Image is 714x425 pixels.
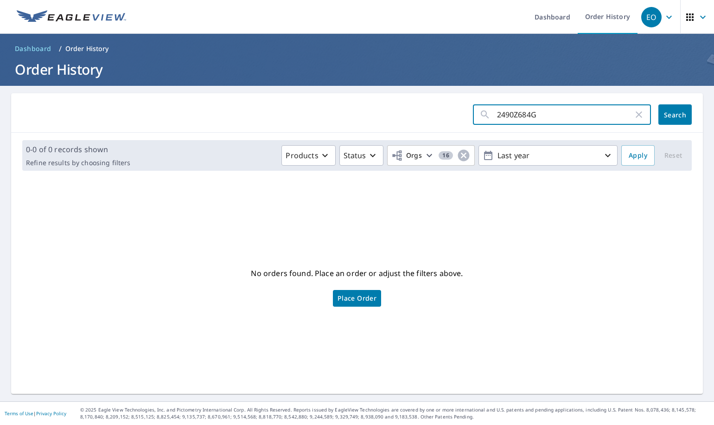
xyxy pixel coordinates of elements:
h1: Order History [11,60,703,79]
span: Apply [629,150,647,161]
button: Apply [621,145,655,166]
p: No orders found. Place an order or adjust the filters above. [251,266,463,281]
span: Dashboard [15,44,51,53]
button: Last year [478,145,618,166]
a: Privacy Policy [36,410,66,417]
p: Products [286,150,318,161]
button: Orgs16 [387,145,475,166]
span: Orgs [391,150,422,161]
button: Products [281,145,335,166]
nav: breadcrumb [11,41,703,56]
p: 0-0 of 0 records shown [26,144,130,155]
p: | [5,411,66,416]
button: Search [658,104,692,125]
span: Search [666,110,684,119]
li: / [59,43,62,54]
a: Place Order [333,290,381,307]
span: Place Order [338,296,376,301]
p: Refine results by choosing filters [26,159,130,167]
p: © 2025 Eagle View Technologies, Inc. and Pictometry International Corp. All Rights Reserved. Repo... [80,406,709,420]
p: Status [344,150,366,161]
img: EV Logo [17,10,126,24]
a: Dashboard [11,41,55,56]
p: Order History [65,44,109,53]
span: 16 [439,152,453,159]
a: Terms of Use [5,410,33,417]
p: Last year [494,148,602,164]
input: Address, Report #, Claim ID, etc. [497,102,633,128]
div: EO [641,7,662,27]
button: Status [339,145,383,166]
